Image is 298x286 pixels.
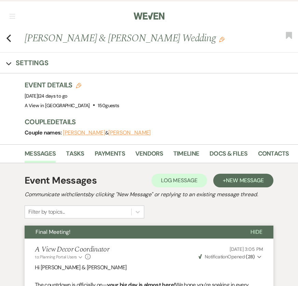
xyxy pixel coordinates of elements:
[66,149,84,163] a: Tasks
[25,117,291,127] h3: Couple Details
[39,93,67,99] span: 24 days to go
[35,254,77,260] span: to: Planning Portal Users
[36,228,70,235] span: Final Meeting!
[35,263,263,272] p: Hi [PERSON_NAME] & [PERSON_NAME]
[95,149,125,163] a: Payments
[6,58,49,68] button: Settings
[63,130,105,135] button: [PERSON_NAME]
[219,36,225,42] button: Edit
[35,245,109,254] h5: A View Decor Coordinator
[135,149,163,163] a: Vendors
[258,149,289,163] a: Contacts
[25,102,90,109] span: A View in [GEOGRAPHIC_DATA]
[25,149,56,163] a: Messages
[205,254,228,260] span: Notification
[134,9,164,23] img: Weven Logo
[25,129,63,136] span: Couple names:
[240,226,273,239] button: Hide
[108,130,151,135] button: [PERSON_NAME]
[173,149,199,163] a: Timeline
[25,173,97,188] h1: Event Messages
[98,102,119,109] span: 150 guests
[213,174,273,187] button: +New Message
[16,58,49,68] h3: Settings
[25,31,241,45] h1: [PERSON_NAME] & [PERSON_NAME] Wedding
[199,254,255,260] span: Opened
[246,254,255,260] strong: ( 28 )
[250,228,262,235] span: Hide
[25,93,67,99] span: [DATE]
[25,80,119,90] h3: Event Details
[209,149,247,163] a: Docs & Files
[151,174,207,187] button: Log Message
[230,246,263,252] span: [DATE] 3:05 PM
[35,254,83,260] button: to: Planning Portal Users
[25,226,240,239] button: Final Meeting!
[63,130,151,136] span: &
[198,253,263,260] button: NotificationOpened (28)
[161,177,198,184] span: Log Message
[25,190,273,199] h2: Communicate with clients by clicking "New Message" or replying to an existing message thread.
[28,208,65,216] div: Filter by topics...
[226,177,264,184] span: New Message
[38,93,67,99] span: |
